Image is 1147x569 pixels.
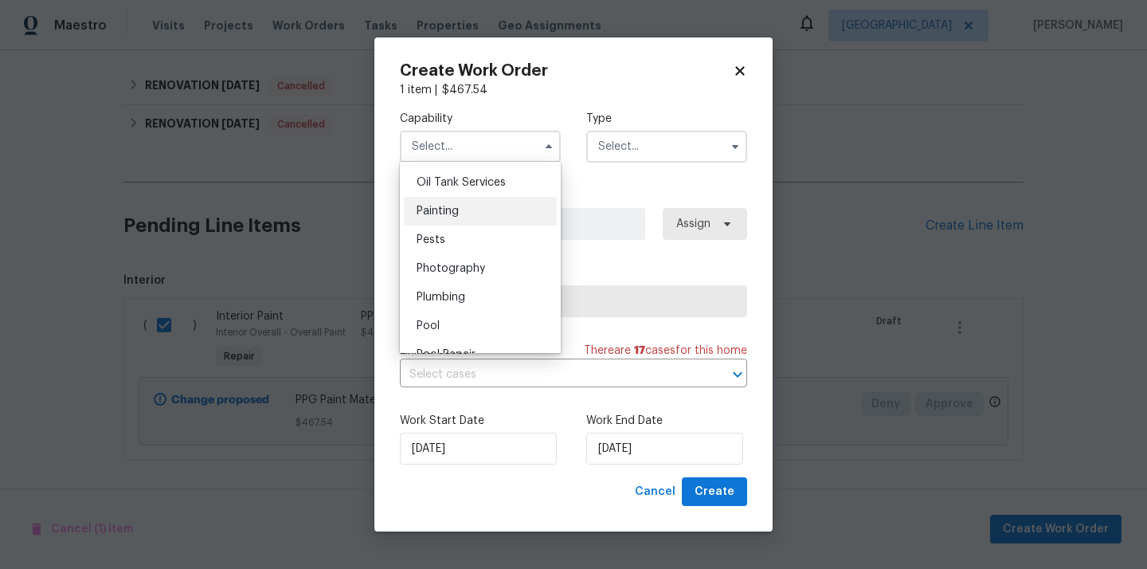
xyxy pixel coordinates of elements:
[586,131,747,163] input: Select...
[400,82,747,98] div: 1 item |
[400,433,557,465] input: M/D/YYYY
[400,363,703,387] input: Select cases
[417,177,506,188] span: Oil Tank Services
[682,477,747,507] button: Create
[635,482,675,502] span: Cancel
[726,363,749,386] button: Open
[400,111,561,127] label: Capability
[586,111,747,127] label: Type
[634,345,645,356] span: 17
[417,263,485,274] span: Photography
[400,188,747,204] label: Work Order Manager
[586,413,747,429] label: Work End Date
[586,433,743,465] input: M/D/YYYY
[584,343,747,359] span: There are case s for this home
[400,265,747,281] label: Trade Partner
[417,234,445,245] span: Pests
[442,84,487,96] span: $ 467.54
[400,413,561,429] label: Work Start Date
[400,131,561,163] input: Select...
[417,320,440,332] span: Pool
[539,137,558,156] button: Hide options
[400,63,733,79] h2: Create Work Order
[417,206,459,217] span: Painting
[695,482,734,502] span: Create
[413,293,734,309] span: Select trade partner
[676,216,711,232] span: Assign
[417,292,465,303] span: Plumbing
[417,349,476,360] span: Pool Repair
[628,477,682,507] button: Cancel
[726,137,745,156] button: Show options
